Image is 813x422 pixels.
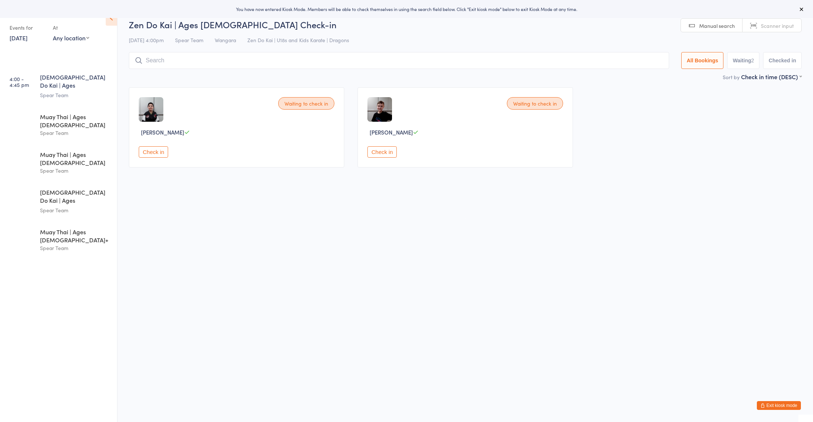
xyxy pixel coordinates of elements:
[370,128,413,136] span: [PERSON_NAME]
[141,128,184,136] span: [PERSON_NAME]
[215,36,236,44] span: Wangara
[53,22,89,34] div: At
[40,166,111,175] div: Spear Team
[129,18,802,30] h2: Zen Do Kai | Ages [DEMOGRAPHIC_DATA] Check-in
[40,129,111,137] div: Spear Team
[40,188,111,206] div: [DEMOGRAPHIC_DATA] Do Kai | Ages [DEMOGRAPHIC_DATA]
[10,231,28,242] time: 6:30 - 7:30 pm
[2,182,117,221] a: 5:30 -6:15 pm[DEMOGRAPHIC_DATA] Do Kai | Ages [DEMOGRAPHIC_DATA]Spear Team
[507,97,563,110] div: Waiting to check in
[40,150,111,166] div: Muay Thai | Ages [DEMOGRAPHIC_DATA]
[12,6,801,12] div: You have now entered Kiosk Mode. Members will be able to check themselves in using the search fie...
[40,113,111,129] div: Muay Thai | Ages [DEMOGRAPHIC_DATA]
[699,22,735,29] span: Manual search
[2,144,117,181] a: 4:45 -5:30 pmMuay Thai | Ages [DEMOGRAPHIC_DATA]Spear Team
[2,221,117,258] a: 6:30 -7:30 pmMuay Thai | Ages [DEMOGRAPHIC_DATA]+Spear Team
[10,115,29,127] time: 4:44 - 5:29 pm
[10,153,29,165] time: 4:45 - 5:30 pm
[40,244,111,252] div: Spear Team
[741,73,802,81] div: Check in time (DESC)
[727,52,759,69] button: Waiting2
[10,76,29,88] time: 4:00 - 4:45 pm
[681,52,724,69] button: All Bookings
[751,58,754,63] div: 2
[763,52,802,69] button: Checked in
[723,73,740,81] label: Sort by
[175,36,203,44] span: Spear Team
[129,36,164,44] span: [DATE] 4:00pm
[139,97,163,122] img: image1757414599.png
[247,36,349,44] span: Zen Do Kai | U18s and Kids Karate | Dragons
[10,191,28,203] time: 5:30 - 6:15 pm
[2,67,117,106] a: 4:00 -4:45 pm[DEMOGRAPHIC_DATA] Do Kai | Ages [DEMOGRAPHIC_DATA]Spear Team
[10,22,46,34] div: Events for
[53,34,89,42] div: Any location
[40,228,111,244] div: Muay Thai | Ages [DEMOGRAPHIC_DATA]+
[2,106,117,143] a: 4:44 -5:29 pmMuay Thai | Ages [DEMOGRAPHIC_DATA]Spear Team
[40,206,111,214] div: Spear Team
[761,22,794,29] span: Scanner input
[129,52,669,69] input: Search
[757,401,801,410] button: Exit kiosk mode
[139,146,168,158] button: Check in
[278,97,334,110] div: Waiting to check in
[40,73,111,91] div: [DEMOGRAPHIC_DATA] Do Kai | Ages [DEMOGRAPHIC_DATA]
[367,146,397,158] button: Check in
[10,34,28,42] a: [DATE]
[40,91,111,99] div: Spear Team
[367,97,392,122] img: image1690796405.png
